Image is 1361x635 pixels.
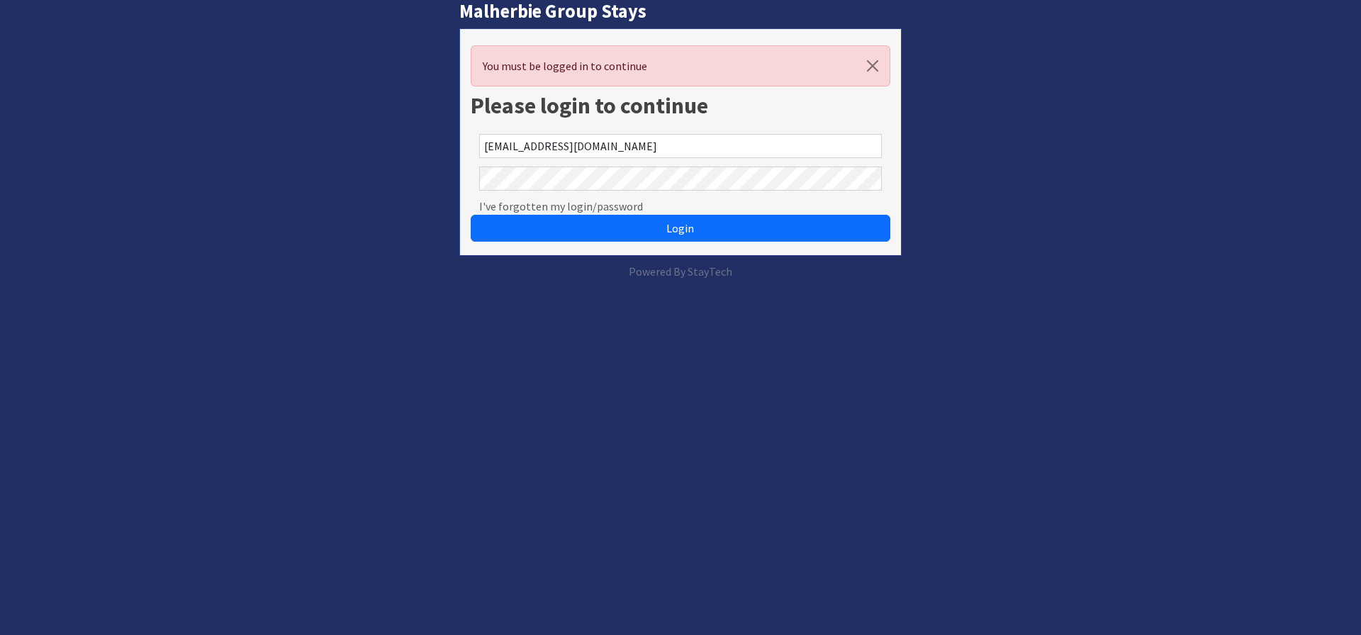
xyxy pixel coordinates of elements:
p: Powered By StayTech [459,263,902,280]
a: I've forgotten my login/password [479,198,643,215]
button: Login [471,215,890,242]
div: You must be logged in to continue [471,45,890,86]
h1: Please login to continue [471,92,890,119]
input: Email [479,134,882,158]
span: Login [666,221,694,235]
